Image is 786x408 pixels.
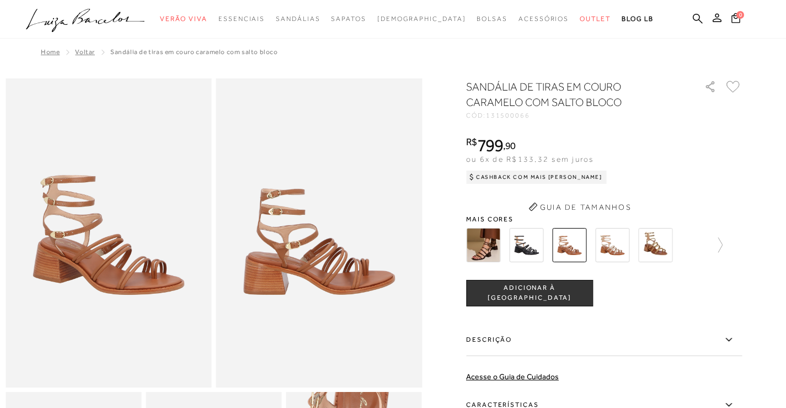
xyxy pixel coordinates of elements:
img: image [6,78,212,388]
span: 799 [477,135,503,155]
span: Essenciais [218,15,265,23]
img: SANDÁLIA DE TIRAS METALIZADA DOURADO COM SALTO BLOCO [595,228,629,262]
a: noSubCategoriesText [160,9,207,29]
a: noSubCategoriesText [276,9,320,29]
a: BLOG LB [622,9,654,29]
a: Home [41,48,60,56]
img: SANDÁLIA DE TIRAS EM COURO CARAMELO COM SALTO BLOCO [552,228,586,262]
span: 0 [736,11,744,19]
a: noSubCategoriesText [218,9,265,29]
a: Voltar [75,48,95,56]
div: CÓD: [466,112,687,119]
label: Descrição [466,324,742,356]
span: BLOG LB [622,15,654,23]
a: Acesse o Guia de Cuidados [466,372,559,381]
button: Guia de Tamanhos [525,198,635,216]
span: 131500066 [486,112,530,119]
span: Sapatos [331,15,366,23]
span: [DEMOGRAPHIC_DATA] [377,15,466,23]
h1: SANDÁLIA DE TIRAS EM COURO CARAMELO COM SALTO BLOCO [466,79,673,110]
span: Verão Viva [160,15,207,23]
a: noSubCategoriesText [477,9,507,29]
a: noSubCategoriesText [580,9,611,29]
span: ou 6x de R$133,32 sem juros [466,155,593,163]
span: Sandálias [276,15,320,23]
img: Sandália salto baixo tiras duplas dourada [638,228,672,262]
span: Bolsas [477,15,507,23]
a: noSubCategoriesText [518,9,569,29]
button: ADICIONAR À [GEOGRAPHIC_DATA] [466,280,593,306]
span: Mais cores [466,216,742,222]
i: R$ [466,137,477,147]
span: SANDÁLIA DE TIRAS EM COURO CARAMELO COM SALTO BLOCO [110,48,278,56]
a: noSubCategoriesText [331,9,366,29]
button: 0 [728,12,744,27]
a: noSubCategoriesText [377,9,466,29]
span: Outlet [580,15,611,23]
img: image [216,78,423,388]
div: Cashback com Mais [PERSON_NAME] [466,171,607,184]
i: , [503,141,516,151]
span: ADICIONAR À [GEOGRAPHIC_DATA] [467,283,592,303]
img: SANDÁLIA DE TIRAS EM COURO CAFÉ COM SALTO BLOCO [466,228,500,262]
span: 90 [505,140,516,151]
img: SANDÁLIA DE TIRAS EM COURO PRETO COM SALTO BLOCO [509,228,543,262]
span: Acessórios [518,15,569,23]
